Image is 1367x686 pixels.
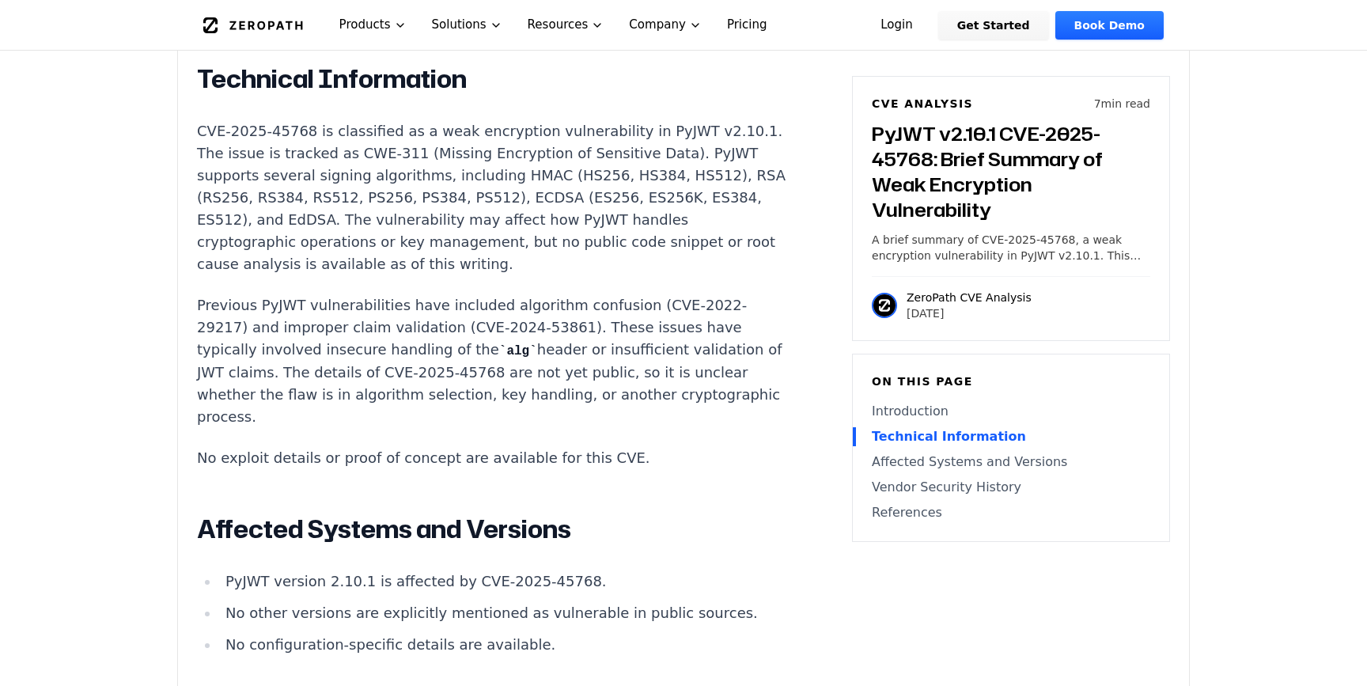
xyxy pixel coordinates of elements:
p: Previous PyJWT vulnerabilities have included algorithm confusion (CVE-2022-29217) and improper cl... [197,294,786,428]
li: No configuration-specific details are available. [219,634,786,656]
p: ZeroPath CVE Analysis [907,290,1032,305]
h2: Affected Systems and Versions [197,514,786,545]
p: CVE-2025-45768 is classified as a weak encryption vulnerability in PyJWT v2.10.1. The issue is tr... [197,120,786,275]
a: Book Demo [1055,11,1164,40]
a: Login [861,11,932,40]
p: No exploit details or proof of concept are available for this CVE. [197,447,786,469]
a: Technical Information [872,427,1150,446]
code: alg [499,344,537,358]
h6: CVE Analysis [872,96,973,112]
a: Get Started [938,11,1049,40]
h6: On this page [872,373,1150,389]
a: References [872,503,1150,522]
h2: Technical Information [197,63,786,95]
h3: PyJWT v2.10.1 CVE-2025-45768: Brief Summary of Weak Encryption Vulnerability [872,121,1150,222]
p: A brief summary of CVE-2025-45768, a weak encryption vulnerability in PyJWT v2.10.1. This post co... [872,232,1150,263]
a: Affected Systems and Versions [872,453,1150,472]
p: [DATE] [907,305,1032,321]
li: No other versions are explicitly mentioned as vulnerable in public sources. [219,602,786,624]
a: Vendor Security History [872,478,1150,497]
img: ZeroPath CVE Analysis [872,293,897,318]
a: Introduction [872,402,1150,421]
li: PyJWT version 2.10.1 is affected by CVE-2025-45768. [219,570,786,593]
p: 7 min read [1094,96,1150,112]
